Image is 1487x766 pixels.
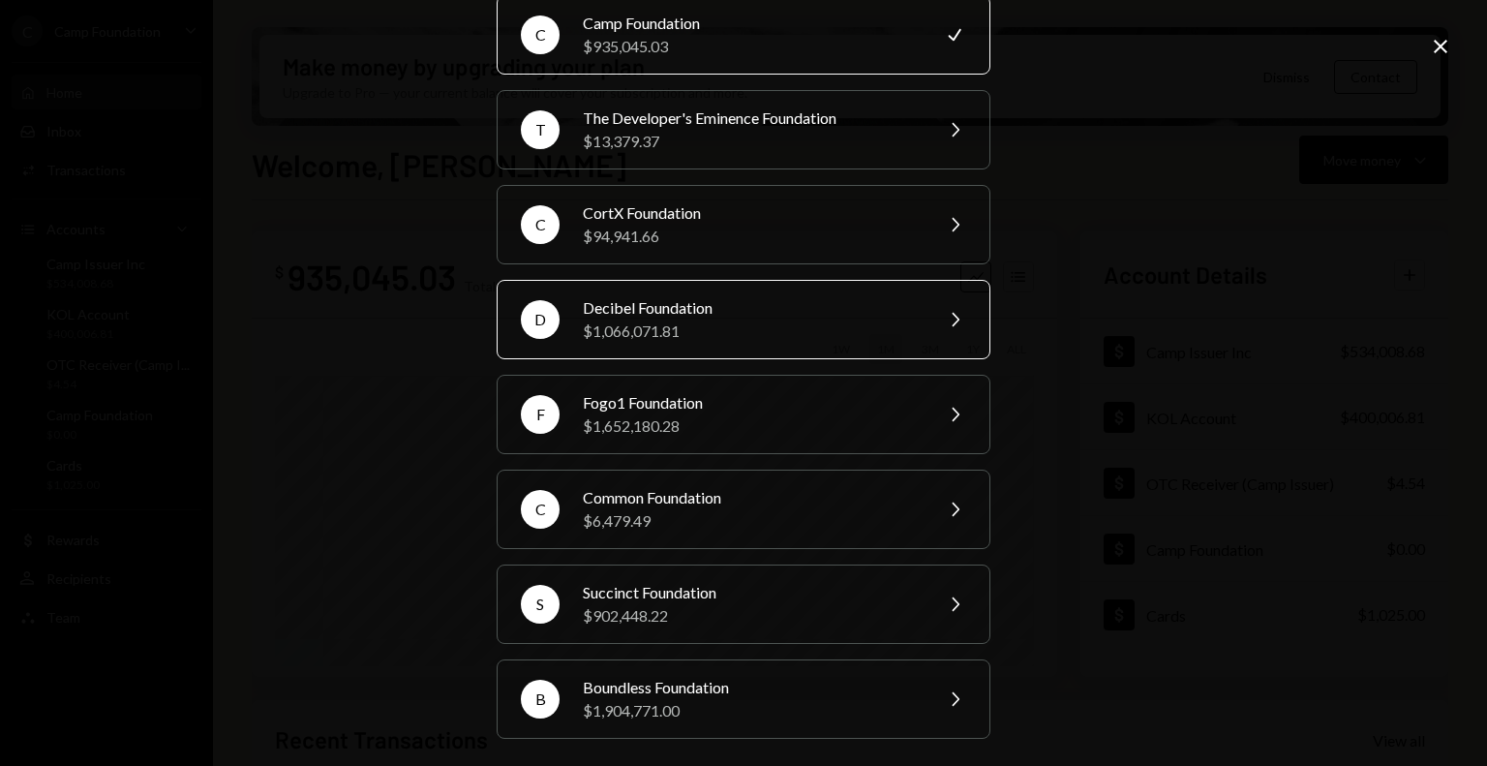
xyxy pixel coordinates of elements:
div: $1,066,071.81 [583,320,920,343]
button: FFogo1 Foundation$1,652,180.28 [497,375,990,454]
button: SSuccinct Foundation$902,448.22 [497,565,990,644]
div: Decibel Foundation [583,296,920,320]
div: $94,941.66 [583,225,920,248]
div: $1,904,771.00 [583,699,920,722]
div: $935,045.03 [583,35,920,58]
div: C [521,15,560,54]
button: BBoundless Foundation$1,904,771.00 [497,659,990,739]
div: Boundless Foundation [583,676,920,699]
button: CCortX Foundation$94,941.66 [497,185,990,264]
div: The Developer's Eminence Foundation [583,107,920,130]
div: Camp Foundation [583,12,920,35]
div: S [521,585,560,624]
div: $902,448.22 [583,604,920,628]
div: T [521,110,560,149]
button: DDecibel Foundation$1,066,071.81 [497,280,990,359]
div: B [521,680,560,719]
div: $1,652,180.28 [583,414,920,438]
button: CCommon Foundation$6,479.49 [497,470,990,549]
div: Fogo1 Foundation [583,391,920,414]
div: CortX Foundation [583,201,920,225]
button: TThe Developer's Eminence Foundation$13,379.37 [497,90,990,169]
div: Common Foundation [583,486,920,509]
div: C [521,490,560,529]
div: C [521,205,560,244]
div: F [521,395,560,434]
div: $13,379.37 [583,130,920,153]
div: D [521,300,560,339]
div: $6,479.49 [583,509,920,533]
div: Succinct Foundation [583,581,920,604]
